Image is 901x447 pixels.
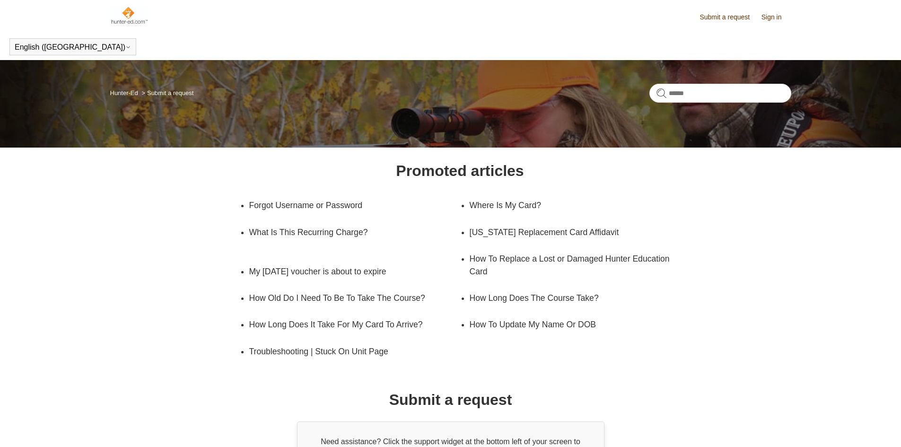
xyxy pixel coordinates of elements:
[470,285,666,311] a: How Long Does The Course Take?
[761,12,791,22] a: Sign in
[110,89,140,96] li: Hunter-Ed
[649,84,791,103] input: Search
[249,285,446,311] a: How Old Do I Need To Be To Take The Course?
[249,311,460,338] a: How Long Does It Take For My Card To Arrive?
[249,219,460,245] a: What Is This Recurring Charge?
[470,245,681,285] a: How To Replace a Lost or Damaged Hunter Education Card
[470,311,666,338] a: How To Update My Name Or DOB
[110,89,138,96] a: Hunter-Ed
[110,6,149,25] img: Hunter-Ed Help Center home page
[470,219,666,245] a: [US_STATE] Replacement Card Affidavit
[389,388,512,411] h1: Submit a request
[249,258,446,285] a: My [DATE] voucher is about to expire
[249,192,446,219] a: Forgot Username or Password
[700,12,759,22] a: Submit a request
[140,89,193,96] li: Submit a request
[470,192,666,219] a: Where Is My Card?
[396,159,524,182] h1: Promoted articles
[249,338,446,365] a: Troubleshooting | Stuck On Unit Page
[15,43,131,52] button: English ([GEOGRAPHIC_DATA])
